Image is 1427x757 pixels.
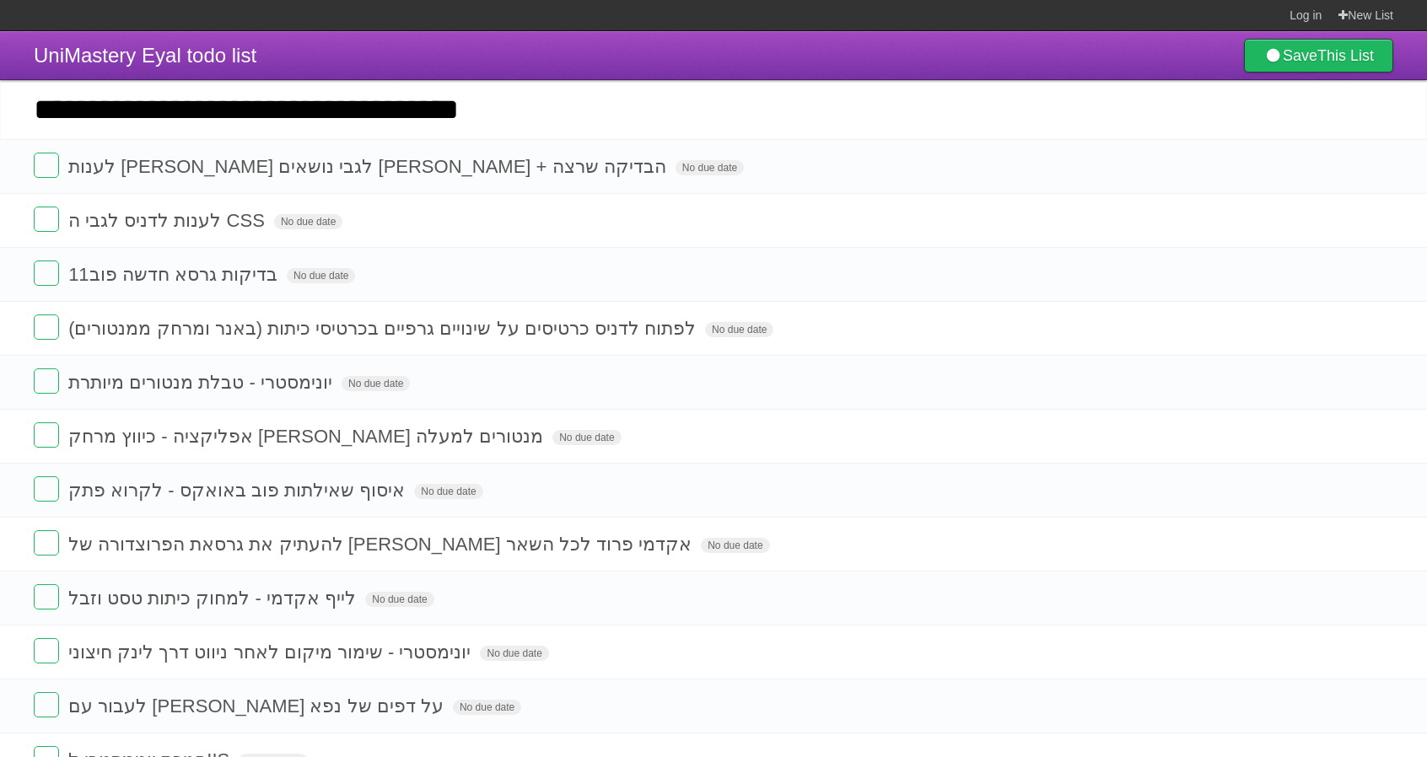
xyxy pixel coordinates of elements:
span: No due date [453,700,521,715]
span: לעבור עם [PERSON_NAME] על דפים של נפא [68,695,448,717]
span: No due date [552,430,621,445]
span: לייף אקדמי - למחוק כיתות טסט וזבל [68,588,360,609]
span: No due date [274,214,342,229]
span: No due date [701,538,769,553]
span: יונימסטרי - טבלת מנטורים מיותרת [68,372,337,393]
span: No due date [676,160,744,175]
label: Done [34,422,59,448]
span: יונימסטרי - שימור מיקום לאחר ניווט דרך לינק חיצוני [68,642,475,663]
span: לענות לדניס לגבי ה CSS [68,210,269,231]
span: לפתוח לדניס כרטיסים על שינויים גרפיים בכרטיסי כיתות (באנר ומרחק ממנטורים) [68,318,700,339]
b: This List [1317,47,1374,64]
span: איסוף שאילתות פוב באואקס - לקרוא פתק [68,480,409,501]
label: Done [34,207,59,232]
span: No due date [705,322,773,337]
label: Done [34,584,59,609]
span: No due date [480,646,548,661]
label: Done [34,476,59,502]
label: Done [34,314,59,340]
span: No due date [287,268,355,283]
label: Done [34,530,59,556]
span: No due date [342,376,410,391]
label: Done [34,692,59,717]
span: No due date [365,592,433,607]
label: Done [34,260,59,286]
span: אפליקציה - כיווץ מרחק [PERSON_NAME] מנטורים למעלה [68,426,547,447]
span: בדיקות גרסא חדשה פוב11 [68,264,282,285]
label: Done [34,153,59,178]
span: לענות [PERSON_NAME] לגבי נושאים [PERSON_NAME] + הבדיקה שרצה [68,156,670,177]
a: SaveThis List [1244,39,1393,72]
label: Done [34,368,59,394]
label: Done [34,638,59,663]
span: להעתיק את גרסאת הפרוצדורה של [PERSON_NAME] אקדמי פרוד לכל השאר [68,534,696,555]
span: UniMastery Eyal todo list [34,44,256,67]
span: No due date [414,484,482,499]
